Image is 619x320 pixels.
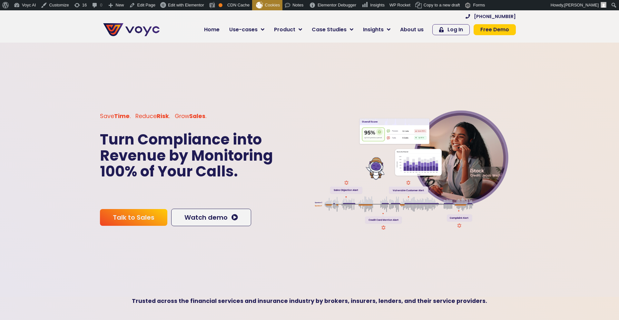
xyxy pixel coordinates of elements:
span: Talk to Sales [113,214,154,221]
b: Trusted across the financial services and insurance industry by brokers, insurers, lenders, and t... [132,297,487,305]
span: [PHONE_NUMBER] [474,14,516,19]
span: Case Studies [312,26,347,34]
span: Edit with Elementor [168,3,204,7]
a: Free Demo [474,24,516,35]
b: Sales [189,112,205,120]
img: Frame 8 [311,104,511,234]
span: Home [204,26,220,34]
span: Free Demo [480,27,509,32]
b: Time [114,112,130,120]
a: Home [199,23,224,36]
a: Case Studies [307,23,358,36]
a: Product [269,23,307,36]
a: Watch demo [171,209,251,226]
p: Turn Compliance into Revenue by Monitoring 100% of Your Calls. [100,132,308,180]
b: Risk [157,112,169,120]
a: Use-cases [224,23,269,36]
span: Watch demo [184,214,228,221]
p: Save . Reduce . Grow . [100,112,303,120]
a: Talk to Sales [100,209,167,226]
a: About us [395,23,428,36]
span: [PERSON_NAME] [564,3,599,7]
div: OK [219,3,222,7]
span: About us [400,26,424,34]
span: Product [274,26,295,34]
a: [PHONE_NUMBER] [466,14,516,19]
a: Log In [432,24,470,35]
img: voyc-full-logo [103,23,160,36]
span: Log In [447,27,463,32]
span: Use-cases [229,26,258,34]
a: Insights [358,23,395,36]
span: Insights [363,26,384,34]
